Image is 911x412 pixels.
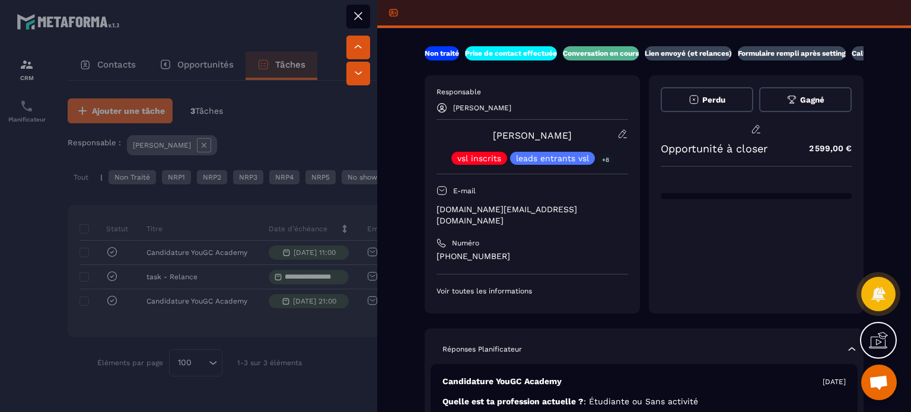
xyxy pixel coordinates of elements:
p: Call book [852,49,884,58]
p: Réponses Planificateur [442,344,522,354]
p: Responsable [437,87,628,97]
p: [PHONE_NUMBER] [437,251,628,262]
span: : Étudiante ou Sans activité [584,397,698,406]
p: E-mail [453,186,476,196]
p: [DOMAIN_NAME][EMAIL_ADDRESS][DOMAIN_NAME] [437,204,628,226]
div: Ouvrir le chat [861,365,897,400]
p: Prise de contact effectuée [465,49,557,58]
p: Formulaire rempli après setting [738,49,846,58]
span: Gagné [800,95,824,104]
p: Non traité [425,49,459,58]
button: Perdu [661,87,753,112]
p: [DATE] [823,377,846,387]
p: 2 599,00 € [797,137,852,160]
p: Conversation en cours [563,49,639,58]
p: [PERSON_NAME] [453,104,511,112]
a: [PERSON_NAME] [493,130,572,141]
p: +8 [598,154,613,166]
span: Perdu [702,95,725,104]
p: Numéro [452,238,479,248]
p: Voir toutes les informations [437,286,628,296]
p: vsl inscrits [457,154,501,162]
p: Opportunité à closer [661,142,767,155]
p: Quelle est ta profession actuelle ? [442,396,846,407]
p: leads entrants vsl [516,154,589,162]
p: Lien envoyé (et relances) [645,49,732,58]
button: Gagné [759,87,852,112]
p: Candidature YouGC Academy [442,376,562,387]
